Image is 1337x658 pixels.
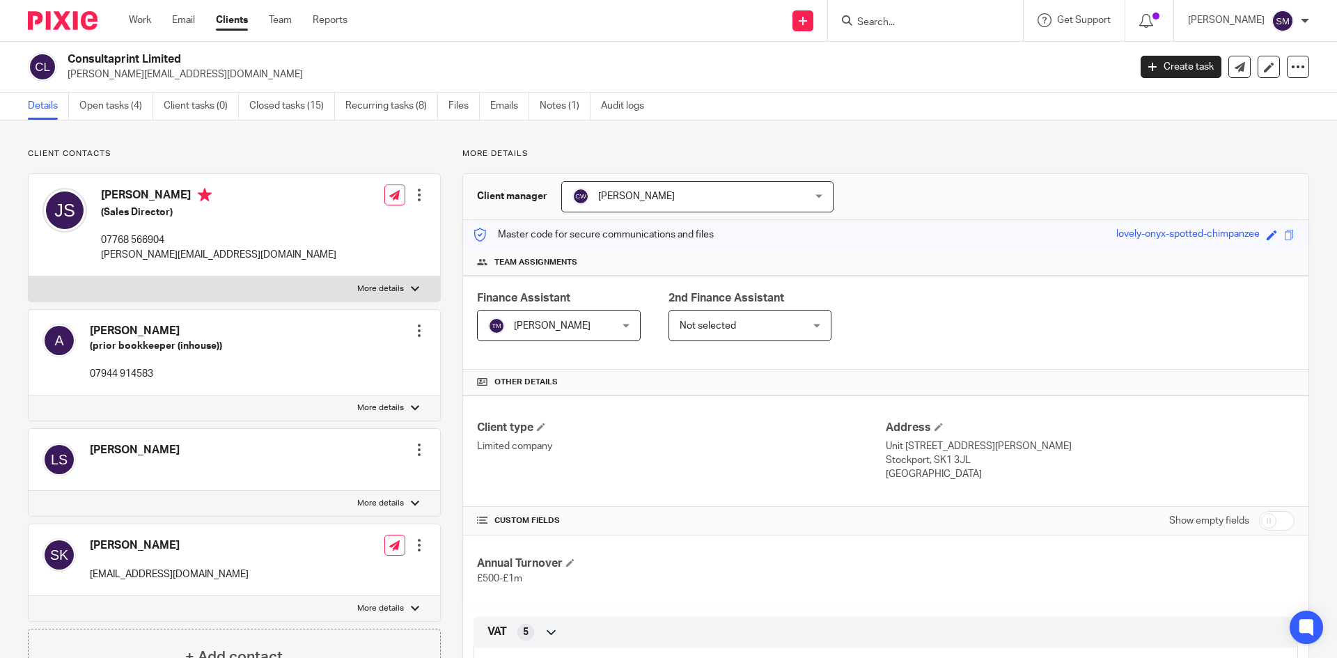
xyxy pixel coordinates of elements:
[886,421,1295,435] h4: Address
[345,93,438,120] a: Recurring tasks (8)
[357,283,404,295] p: More details
[249,93,335,120] a: Closed tasks (15)
[90,443,180,457] h4: [PERSON_NAME]
[477,556,886,571] h4: Annual Turnover
[487,625,507,639] span: VAT
[68,68,1120,81] p: [PERSON_NAME][EMAIL_ADDRESS][DOMAIN_NAME]
[1057,15,1111,25] span: Get Support
[79,93,153,120] a: Open tasks (4)
[523,625,529,639] span: 5
[462,148,1309,159] p: More details
[357,498,404,509] p: More details
[494,377,558,388] span: Other details
[477,421,886,435] h4: Client type
[477,292,570,304] span: Finance Assistant
[42,538,76,572] img: svg%3E
[598,191,675,201] span: [PERSON_NAME]
[856,17,981,29] input: Search
[886,467,1295,481] p: [GEOGRAPHIC_DATA]
[101,205,336,219] h5: (Sales Director)
[42,324,76,357] img: svg%3E
[28,11,97,30] img: Pixie
[572,188,589,205] img: svg%3E
[90,324,222,338] h4: [PERSON_NAME]
[101,248,336,262] p: [PERSON_NAME][EMAIL_ADDRESS][DOMAIN_NAME]
[269,13,292,27] a: Team
[1188,13,1265,27] p: [PERSON_NAME]
[540,93,591,120] a: Notes (1)
[477,574,522,583] span: £500-£1m
[490,93,529,120] a: Emails
[477,189,547,203] h3: Client manager
[42,188,87,233] img: svg%3E
[28,148,441,159] p: Client contacts
[28,52,57,81] img: svg%3E
[129,13,151,27] a: Work
[164,93,239,120] a: Client tasks (0)
[477,439,886,453] p: Limited company
[1116,227,1260,243] div: lovely-onyx-spotted-chimpanzee
[357,402,404,414] p: More details
[90,367,222,381] p: 07944 914583
[357,603,404,614] p: More details
[680,321,736,331] span: Not selected
[494,257,577,268] span: Team assignments
[101,188,336,205] h4: [PERSON_NAME]
[313,13,347,27] a: Reports
[514,321,591,331] span: [PERSON_NAME]
[474,228,714,242] p: Master code for secure communications and files
[172,13,195,27] a: Email
[42,443,76,476] img: svg%3E
[28,93,69,120] a: Details
[216,13,248,27] a: Clients
[90,567,249,581] p: [EMAIL_ADDRESS][DOMAIN_NAME]
[1169,514,1249,528] label: Show empty fields
[488,318,505,334] img: svg%3E
[448,93,480,120] a: Files
[477,515,886,526] h4: CUSTOM FIELDS
[601,93,655,120] a: Audit logs
[68,52,909,67] h2: Consultaprint Limited
[1272,10,1294,32] img: svg%3E
[101,233,336,247] p: 07768 566904
[886,439,1295,453] p: Unit [STREET_ADDRESS][PERSON_NAME]
[1141,56,1221,78] a: Create task
[90,339,222,353] h5: (prior bookkeeper (inhouse))
[198,188,212,202] i: Primary
[886,453,1295,467] p: Stockport, SK1 3JL
[90,538,249,553] h4: [PERSON_NAME]
[668,292,784,304] span: 2nd Finance Assistant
